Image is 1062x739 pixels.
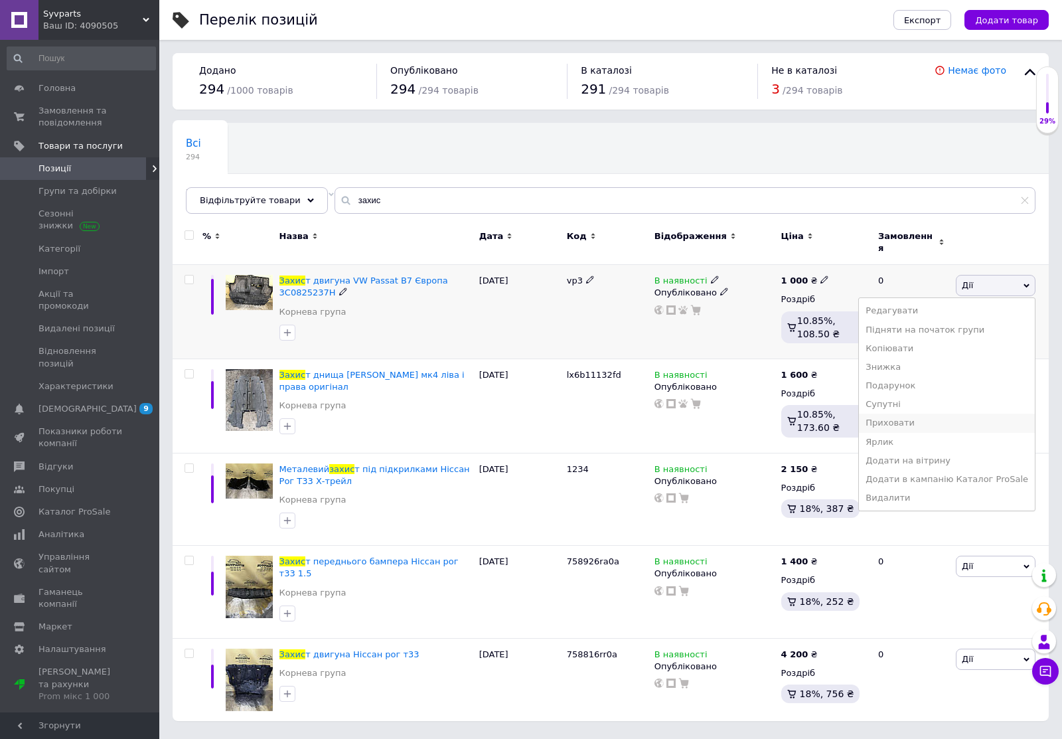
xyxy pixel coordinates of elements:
span: 291 [581,81,606,97]
b: 1 400 [781,556,808,566]
div: Роздріб [781,293,867,305]
span: 3 [771,81,780,97]
span: Імпорт [38,266,69,278]
img: Захист двигуна VW Passat B7 Європа 3C0825237H [226,275,273,310]
div: Опубліковано [654,661,775,673]
span: Syvparts [43,8,143,20]
div: 0 [870,638,952,721]
span: Ціна [781,230,804,242]
div: ₴ [781,369,818,381]
span: Акції та промокоди [38,288,123,312]
span: Металевий [279,464,330,474]
span: Управління сайтом [38,551,123,575]
span: Товари та послуги [38,140,123,152]
li: Видалити [859,489,1035,507]
a: Металевийзахист під підкрилками Ніссан Рог Т33 Х-трейл [279,464,470,486]
span: Захис [279,556,306,566]
b: 4 200 [781,649,808,659]
span: Групи та добірки [38,185,117,197]
a: Захист переднього бампера Ніссан рог т33 1.5 [279,556,459,578]
span: Захис [279,649,306,659]
span: 18%, 387 ₴ [800,503,854,514]
li: Додати в кампанію Каталог ProSale [859,470,1035,489]
li: Додати на вітрину [859,452,1035,470]
div: 0 [870,265,952,359]
span: Сезонні знижки [38,208,123,232]
span: Захис [279,276,306,286]
b: 1 000 [781,276,808,286]
span: В наявності [654,649,708,663]
span: Налаштування [38,643,106,655]
span: Відображення [654,230,727,242]
span: lx6b11132fd [567,370,621,380]
img: Защита переднего бампера Ниссан Рог т33 1.5 [226,556,273,618]
span: Назва [279,230,309,242]
a: Корнева група [279,587,346,599]
span: Аналітика [38,529,84,540]
span: В наявності [654,464,708,478]
b: 1 600 [781,370,808,380]
span: Видалені позиції [38,323,115,335]
span: 18%, 756 ₴ [800,689,854,699]
span: / 1000 товарів [227,85,293,96]
span: Всі [186,137,201,149]
span: т під підкрилками Ніссан Рог Т33 Х-трейл [279,464,470,486]
span: Опубліковано [390,65,458,76]
a: Корнева група [279,494,346,506]
span: Дата [479,230,504,242]
a: Захист двигуна VW Passat B7 Європа 3C0825237H [279,276,448,297]
span: Замовлення та повідомлення [38,105,123,129]
img: Защита двигателя Носсан рогов т33 [226,649,273,711]
li: Підняти на початок групи [859,321,1035,339]
span: 10.85%, 108.50 ₴ [797,315,840,339]
span: Каталог ProSale [38,506,110,518]
span: Не в каталозі [771,65,837,76]
div: [DATE] [476,359,564,453]
span: 1234 [567,464,589,474]
span: В наявності [654,276,708,289]
div: [DATE] [476,453,564,546]
div: Роздріб [781,667,867,679]
span: Код [567,230,587,242]
img: Захист днища Форд Ескейп мк4 ліва і права оригінал [226,369,273,431]
div: Опубліковано [654,287,775,299]
div: Роздріб [781,574,867,586]
span: Дії [962,561,973,571]
img: Металевий захист під підкрилками Ніссан Рог Т33 Х-трейл [226,463,273,499]
li: Редагувати [859,301,1035,320]
span: Маркет [38,621,72,633]
div: Опубліковано [654,568,775,580]
span: / 294 товарів [783,85,842,96]
span: Показники роботи компанії [38,426,123,450]
div: Роздріб [781,388,867,400]
span: Дії [962,280,973,290]
a: Немає фото [948,65,1006,76]
li: Ярлик [859,433,1035,452]
span: Із заниженою ціною, Оп... [186,188,321,200]
div: Опубліковано [654,381,775,393]
div: [DATE] [476,546,564,639]
span: [PERSON_NAME] та рахунки [38,666,123,702]
span: т двигуна VW Passat B7 Європа 3C0825237H [279,276,448,297]
span: т двигуна Ніссан рог т33 [305,649,419,659]
a: Корнева група [279,400,346,412]
span: В наявності [654,370,708,384]
span: Додати товар [975,15,1038,25]
div: [DATE] [476,638,564,721]
span: т переднього бампера Ніссан рог т33 1.5 [279,556,459,578]
a: Захист двигуна Ніссан рог т33 [279,649,419,659]
span: 758926ra0a [567,556,619,566]
span: захис [329,464,354,474]
a: Захист днища [PERSON_NAME] мк4 ліва і права оригінал [279,370,465,392]
span: 9 [139,403,153,414]
button: Чат з покупцем [1032,658,1059,685]
span: Відгуки [38,461,73,473]
div: [DATE] [476,265,564,359]
span: Додано [199,65,236,76]
span: / 294 товарів [418,85,478,96]
span: 10.85%, 173.60 ₴ [797,409,840,433]
span: vp3 [567,276,583,286]
div: ₴ [781,556,818,568]
span: / 294 товарів [609,85,668,96]
li: Копіювати [859,339,1035,358]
